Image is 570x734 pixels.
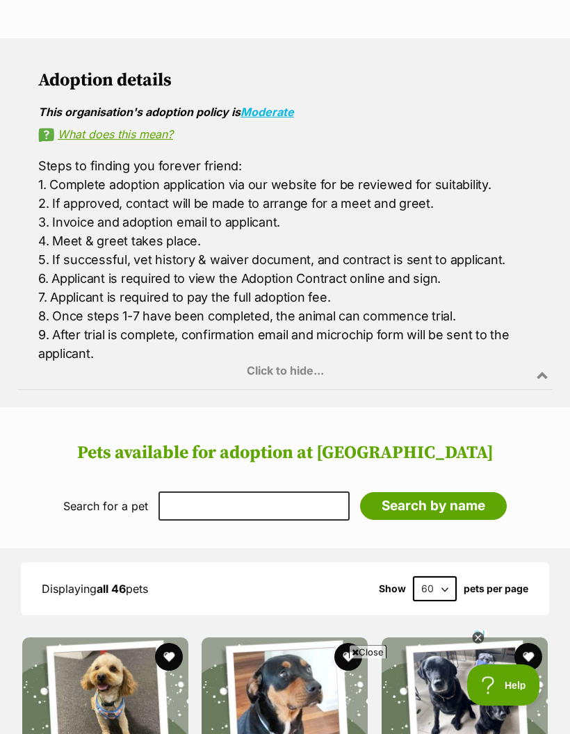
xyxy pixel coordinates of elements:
[360,493,507,521] input: Search by name
[467,664,542,706] iframe: Help Scout Beacon - Open
[14,443,556,464] h2: Pets available for adoption at [GEOGRAPHIC_DATA]
[379,584,406,595] span: Show
[63,500,148,513] label: Search for a pet
[241,106,294,120] a: Moderate
[17,282,553,390] div: Click to hide...
[42,582,148,596] span: Displaying pets
[464,584,528,595] label: pets per page
[38,129,532,141] a: What does this mean?
[97,582,126,596] strong: all 46
[32,664,538,727] iframe: Advertisement
[38,71,532,92] h2: Adoption details
[514,644,542,671] button: favourite
[38,157,532,364] p: Steps to finding you forever friend: 1. Complete adoption application via our website for be revi...
[38,106,532,119] div: This organisation's adoption policy is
